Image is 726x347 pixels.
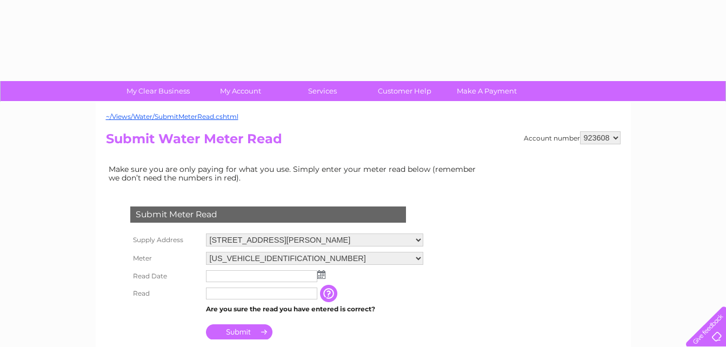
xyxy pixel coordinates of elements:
[128,268,203,285] th: Read Date
[106,112,238,121] a: ~/Views/Water/SubmitMeterRead.cshtml
[203,302,426,316] td: Are you sure the read you have entered is correct?
[524,131,621,144] div: Account number
[128,231,203,249] th: Supply Address
[128,285,203,302] th: Read
[106,162,484,185] td: Make sure you are only paying for what you use. Simply enter your meter read below (remember we d...
[442,81,531,101] a: Make A Payment
[128,249,203,268] th: Meter
[196,81,285,101] a: My Account
[206,324,272,339] input: Submit
[130,206,406,223] div: Submit Meter Read
[317,270,325,279] img: ...
[106,131,621,152] h2: Submit Water Meter Read
[360,81,449,101] a: Customer Help
[320,285,339,302] input: Information
[114,81,203,101] a: My Clear Business
[278,81,367,101] a: Services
